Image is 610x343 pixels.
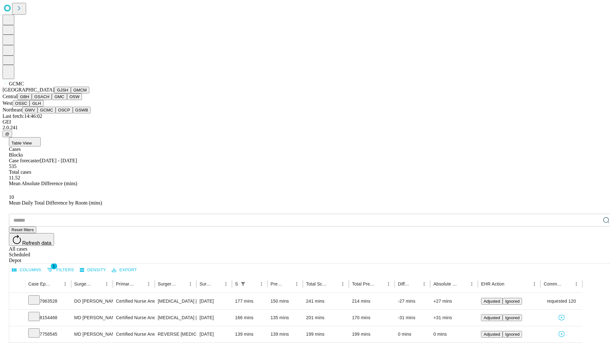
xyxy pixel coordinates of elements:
[9,137,41,146] button: Table View
[116,326,151,342] div: Certified Nurse Anesthetist
[93,279,102,288] button: Sort
[200,326,229,342] div: [DATE]
[9,175,20,180] span: 11.52
[505,279,514,288] button: Sort
[306,326,346,342] div: 199 mins
[3,87,54,92] span: [GEOGRAPHIC_DATA]
[116,293,151,309] div: Certified Nurse Anesthetist
[352,310,392,326] div: 170 mins
[235,293,264,309] div: 177 mins
[505,315,519,320] span: Ignored
[158,326,193,342] div: REVERSE [MEDICAL_DATA]
[306,293,346,309] div: 241 mins
[3,113,42,119] span: Last fetch: 14:46:02
[28,293,68,309] div: 7963528
[271,293,300,309] div: 150 mins
[200,310,229,326] div: [DATE]
[563,279,572,288] button: Sort
[235,310,264,326] div: 166 mins
[503,298,522,305] button: Ignored
[221,279,230,288] button: Menu
[505,299,519,304] span: Ignored
[433,326,475,342] div: 0 mins
[484,315,500,320] span: Adjusted
[22,240,51,246] span: Refresh data
[503,314,522,321] button: Ignored
[433,281,458,286] div: Absolute Difference
[481,331,503,338] button: Adjusted
[239,279,247,288] button: Show filters
[17,93,32,100] button: GBH
[283,279,292,288] button: Sort
[458,279,467,288] button: Sort
[200,293,229,309] div: [DATE]
[9,181,77,186] span: Mean Absolute Difference (mins)
[52,279,61,288] button: Sort
[52,93,67,100] button: GMC
[420,279,429,288] button: Menu
[102,279,111,288] button: Menu
[11,227,34,232] span: Reset filters
[306,310,346,326] div: 201 mins
[40,158,77,163] span: [DATE] - [DATE]
[503,331,522,338] button: Ignored
[12,329,22,340] button: Expand
[74,293,110,309] div: DO [PERSON_NAME] [PERSON_NAME] Do
[30,100,43,107] button: GLH
[352,281,375,286] div: Total Predicted Duration
[73,107,91,113] button: GSWB
[398,281,410,286] div: Difference
[5,131,10,136] span: @
[248,279,257,288] button: Sort
[544,281,562,286] div: Comments
[433,310,475,326] div: +31 mins
[9,200,102,205] span: Mean Daily Total Difference by Room (mins)
[9,233,54,246] button: Refresh data
[544,293,579,309] div: requested 120
[239,279,247,288] div: 1 active filter
[158,310,193,326] div: [MEDICAL_DATA] [MEDICAL_DATA] AND [MEDICAL_DATA] [MEDICAL_DATA]
[28,310,68,326] div: 8154468
[116,281,134,286] div: Primary Service
[530,279,539,288] button: Menu
[67,93,82,100] button: OSW
[3,119,607,125] div: GEI
[12,313,22,324] button: Expand
[3,107,22,112] span: Northeast
[3,94,17,99] span: Central
[292,279,301,288] button: Menu
[32,93,52,100] button: GSACH
[74,281,93,286] div: Surgeon Name
[547,293,576,309] span: requested 120
[271,281,283,286] div: Predicted In Room Duration
[9,226,36,233] button: Reset filters
[12,296,22,307] button: Expand
[56,107,73,113] button: OSCP
[37,107,56,113] button: GCMC
[28,281,51,286] div: Case Epic Id
[467,279,476,288] button: Menu
[11,141,32,145] span: Table View
[158,281,176,286] div: Surgery Name
[28,326,68,342] div: 7758545
[235,281,238,286] div: Scheduled In Room Duration
[398,293,427,309] div: -27 mins
[10,265,43,275] button: Select columns
[9,164,17,169] span: 535
[13,100,30,107] button: OSSC
[411,279,420,288] button: Sort
[352,326,392,342] div: 199 mins
[384,279,393,288] button: Menu
[54,87,71,93] button: GJSH
[144,279,153,288] button: Menu
[271,310,300,326] div: 135 mins
[352,293,392,309] div: 214 mins
[74,310,110,326] div: MD [PERSON_NAME] [PERSON_NAME] Md
[481,281,504,286] div: EHR Action
[235,326,264,342] div: 139 mins
[484,299,500,304] span: Adjusted
[257,279,266,288] button: Menu
[481,314,503,321] button: Adjusted
[9,81,24,86] span: GCMC
[51,263,57,269] span: 1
